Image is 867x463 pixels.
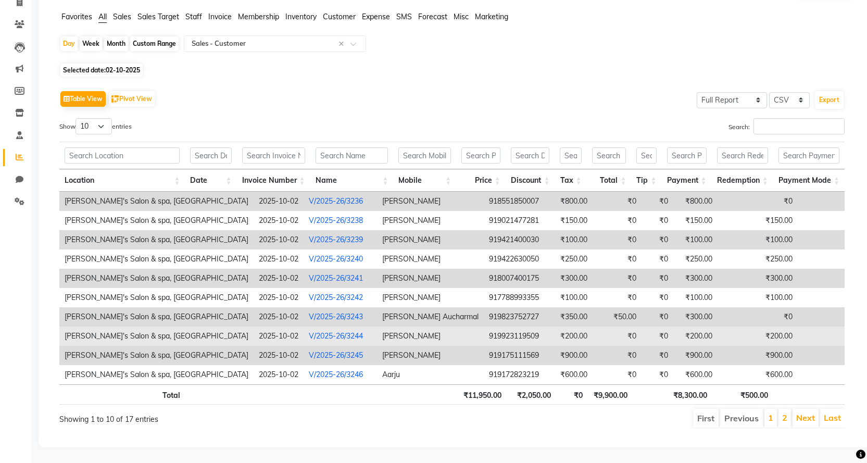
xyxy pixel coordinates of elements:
[782,412,787,423] a: 2
[484,288,544,307] td: 917788993355
[59,211,254,230] td: [PERSON_NAME]'s Salon & spa, [GEOGRAPHIC_DATA]
[673,288,718,307] td: ₹100.00
[662,169,712,192] th: Payment: activate to sort column ascending
[362,12,390,21] span: Expense
[323,12,356,21] span: Customer
[130,36,179,51] div: Custom Range
[748,192,798,211] td: ₹0
[642,288,673,307] td: ₹0
[588,384,633,405] th: ₹9,900.00
[673,269,718,288] td: ₹300.00
[544,230,593,249] td: ₹100.00
[798,192,859,211] td: ₹0
[61,12,92,21] span: Favorites
[748,249,798,269] td: ₹250.00
[59,408,378,425] div: Showing 1 to 10 of 17 entries
[113,12,131,21] span: Sales
[484,192,544,211] td: 918551850007
[544,192,593,211] td: ₹800.00
[80,36,102,51] div: Week
[768,412,773,423] a: 1
[59,192,254,211] td: [PERSON_NAME]'s Salon & spa, [GEOGRAPHIC_DATA]
[254,288,304,307] td: 2025-10-02
[484,346,544,365] td: 919175111569
[798,327,859,346] td: ₹0
[104,36,128,51] div: Month
[475,12,508,21] span: Marketing
[237,169,310,192] th: Invoice Number: activate to sort column ascending
[377,346,484,365] td: [PERSON_NAME]
[418,12,447,21] span: Forecast
[484,365,544,384] td: 919172823219
[59,118,132,134] label: Show entries
[728,118,845,134] label: Search:
[592,147,626,164] input: Search Total
[631,169,661,192] th: Tip: activate to sort column ascending
[309,196,363,206] a: V/2025-26/3236
[59,269,254,288] td: [PERSON_NAME]'s Salon & spa, [GEOGRAPHIC_DATA]
[748,346,798,365] td: ₹900.00
[377,327,484,346] td: [PERSON_NAME]
[593,269,642,288] td: ₹0
[254,327,304,346] td: 2025-10-02
[712,384,773,405] th: ₹500.00
[60,91,106,107] button: Table View
[285,12,317,21] span: Inventory
[642,192,673,211] td: ₹0
[642,230,673,249] td: ₹0
[254,269,304,288] td: 2025-10-02
[593,192,642,211] td: ₹0
[544,249,593,269] td: ₹250.00
[798,346,859,365] td: ₹0
[484,307,544,327] td: 919823752727
[309,331,363,341] a: V/2025-26/3244
[667,147,707,164] input: Search Payment
[60,36,78,51] div: Day
[59,365,254,384] td: [PERSON_NAME]'s Salon & spa, [GEOGRAPHIC_DATA]
[484,327,544,346] td: 919923119509
[461,147,500,164] input: Search Price
[309,273,363,283] a: V/2025-26/3241
[185,169,236,192] th: Date: activate to sort column ascending
[796,412,815,423] a: Next
[59,288,254,307] td: [PERSON_NAME]'s Salon & spa, [GEOGRAPHIC_DATA]
[748,307,798,327] td: ₹0
[309,235,363,244] a: V/2025-26/3239
[593,249,642,269] td: ₹0
[662,384,712,405] th: ₹8,300.00
[593,307,642,327] td: ₹50.00
[484,230,544,249] td: 919421400030
[753,118,845,134] input: Search:
[484,249,544,269] td: 919422630050
[190,147,231,164] input: Search Date
[377,269,484,288] td: [PERSON_NAME]
[798,365,859,384] td: ₹0
[309,312,363,321] a: V/2025-26/3243
[544,269,593,288] td: ₹300.00
[65,147,180,164] input: Search Location
[673,249,718,269] td: ₹250.00
[642,346,673,365] td: ₹0
[377,249,484,269] td: [PERSON_NAME]
[59,230,254,249] td: [PERSON_NAME]'s Salon & spa, [GEOGRAPHIC_DATA]
[377,365,484,384] td: Aarju
[798,288,859,307] td: ₹0
[59,327,254,346] td: [PERSON_NAME]'s Salon & spa, [GEOGRAPHIC_DATA]
[309,351,363,360] a: V/2025-26/3245
[593,327,642,346] td: ₹0
[137,12,179,21] span: Sales Target
[642,249,673,269] td: ₹0
[60,64,143,77] span: Selected date:
[456,169,505,192] th: Price: activate to sort column ascending
[457,384,507,405] th: ₹11,950.00
[798,211,859,230] td: ₹0
[254,365,304,384] td: 2025-10-02
[748,211,798,230] td: ₹150.00
[824,412,841,423] a: Last
[773,169,845,192] th: Payment Mode: activate to sort column ascending
[717,147,768,164] input: Search Redemption
[642,307,673,327] td: ₹0
[748,365,798,384] td: ₹600.00
[393,169,456,192] th: Mobile: activate to sort column ascending
[642,269,673,288] td: ₹0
